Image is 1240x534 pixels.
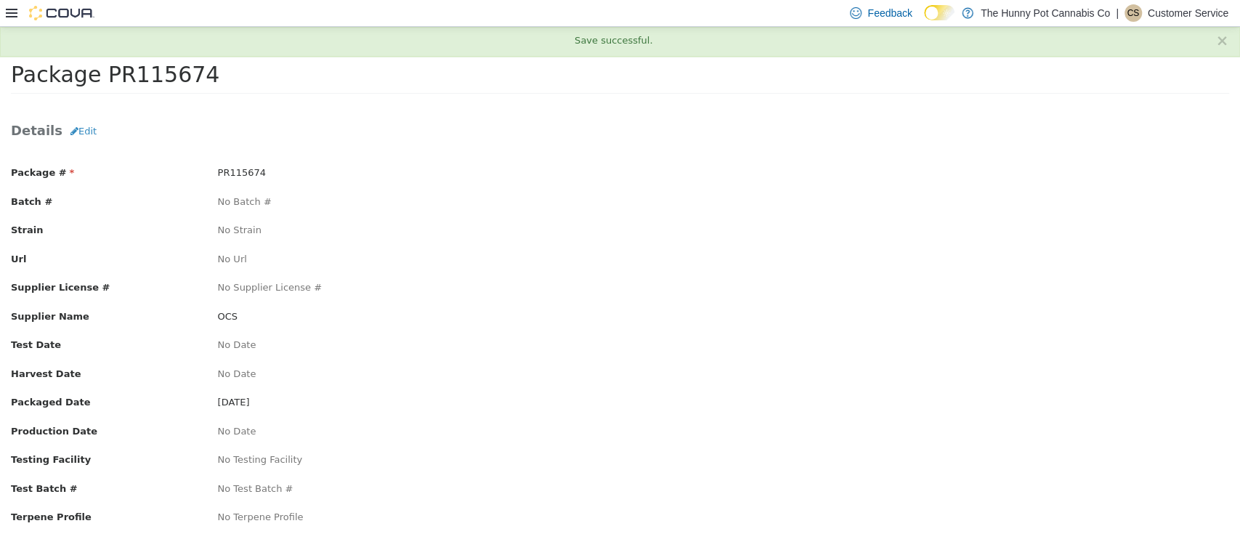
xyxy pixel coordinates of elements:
[218,198,262,209] span: No Strain
[218,456,293,467] span: No Test Batch #
[218,399,256,410] span: No Date
[218,312,256,323] span: No Date
[1124,4,1142,22] div: Customer Service
[1148,4,1228,22] p: Customer Service
[218,485,304,495] span: No Terpene Profile
[62,92,105,118] button: Edit
[11,485,92,495] span: Terpene Profile
[11,255,110,266] span: Supplier License #
[11,96,62,111] span: Details
[1116,4,1119,22] p: |
[11,341,81,352] span: Harvest Date
[218,427,303,438] span: No Testing Facility
[218,227,247,238] span: No Url
[218,341,256,352] span: No Date
[11,284,89,295] span: Supplier Name
[867,6,912,20] span: Feedback
[218,370,250,381] span: [DATE]
[11,140,74,151] span: Package #
[1127,4,1139,22] span: CS
[29,6,94,20] img: Cova
[218,140,267,151] span: PR115674
[11,456,78,467] span: Test Batch #
[218,284,238,295] span: OCS
[11,370,91,381] span: Packaged Date
[218,255,323,266] span: No Supplier License #
[11,399,97,410] span: Production Date
[11,198,43,209] span: Strain
[11,227,26,238] span: Url
[218,169,272,180] span: No Batch #
[11,35,219,60] span: Package PR115674
[11,312,61,323] span: Test Date
[1215,7,1228,22] button: ×
[924,5,955,20] input: Dark Mode
[11,427,91,438] span: Testing Facility
[11,169,52,180] span: Batch #
[981,4,1110,22] p: The Hunny Pot Cannabis Co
